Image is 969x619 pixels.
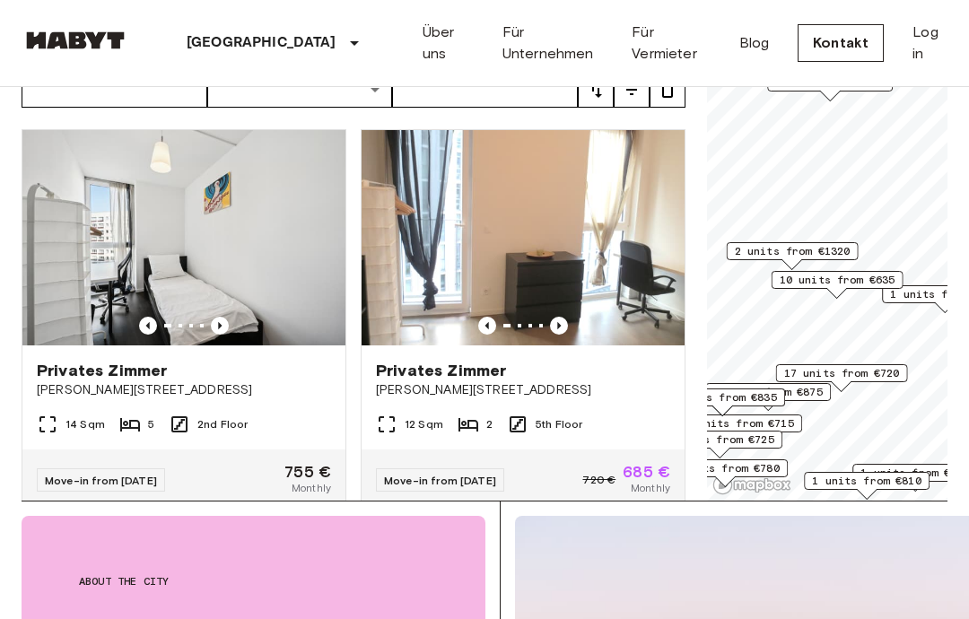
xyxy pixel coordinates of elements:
[659,388,785,416] div: Map marker
[37,381,331,399] span: [PERSON_NAME][STREET_ADDRESS]
[632,22,710,65] a: Für Vermieter
[713,384,823,400] span: 1 units from €875
[772,271,904,299] div: Map marker
[384,474,496,487] span: Move-in from [DATE]
[22,72,207,108] input: Choose date
[727,242,859,270] div: Map marker
[502,22,604,65] a: Für Unternehmen
[550,317,568,335] button: Previous image
[478,317,496,335] button: Previous image
[536,416,582,432] span: 5th Floor
[292,480,331,496] span: Monthly
[735,243,851,259] span: 2 units from €1320
[798,24,884,62] a: Kontakt
[578,72,614,108] button: tune
[784,365,900,381] span: 17 units from €720
[423,22,474,65] a: Über uns
[211,317,229,335] button: Previous image
[148,416,154,432] span: 5
[631,480,670,496] span: Monthly
[376,381,670,399] span: [PERSON_NAME][STREET_ADDRESS]
[37,360,167,381] span: Privates Zimmer
[582,472,615,488] span: 720 €
[677,414,802,442] div: Map marker
[657,431,782,458] div: Map marker
[662,459,788,487] div: Map marker
[623,464,670,480] span: 685 €
[776,364,908,392] div: Map marker
[739,32,770,54] a: Blog
[650,72,685,108] button: tune
[670,460,780,476] span: 1 units from €780
[614,72,650,108] button: tune
[812,473,921,489] span: 1 units from €810
[65,416,105,432] span: 14 Sqm
[139,317,157,335] button: Previous image
[284,464,331,480] span: 755 €
[665,432,774,448] span: 1 units from €725
[79,573,428,589] span: About the city
[22,129,346,511] a: Marketing picture of unit DE-01-302-006-05Previous imagePrevious imagePrivates Zimmer[PERSON_NAME...
[767,74,893,101] div: Map marker
[22,130,345,345] img: Marketing picture of unit DE-01-302-006-05
[187,32,336,54] p: [GEOGRAPHIC_DATA]
[405,416,443,432] span: 12 Sqm
[486,416,493,432] span: 2
[804,472,930,500] div: Map marker
[685,415,794,432] span: 1 units from €715
[705,383,831,411] div: Map marker
[45,474,157,487] span: Move-in from [DATE]
[376,360,506,381] span: Privates Zimmer
[22,31,129,49] img: Habyt
[361,129,685,511] a: Marketing picture of unit DE-01-302-013-01Previous imagePrevious imagePrivates Zimmer[PERSON_NAME...
[780,272,895,288] span: 10 units from €635
[362,130,685,345] img: Marketing picture of unit DE-01-302-013-01
[197,416,248,432] span: 2nd Floor
[668,389,777,405] span: 1 units from €835
[912,22,947,65] a: Log in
